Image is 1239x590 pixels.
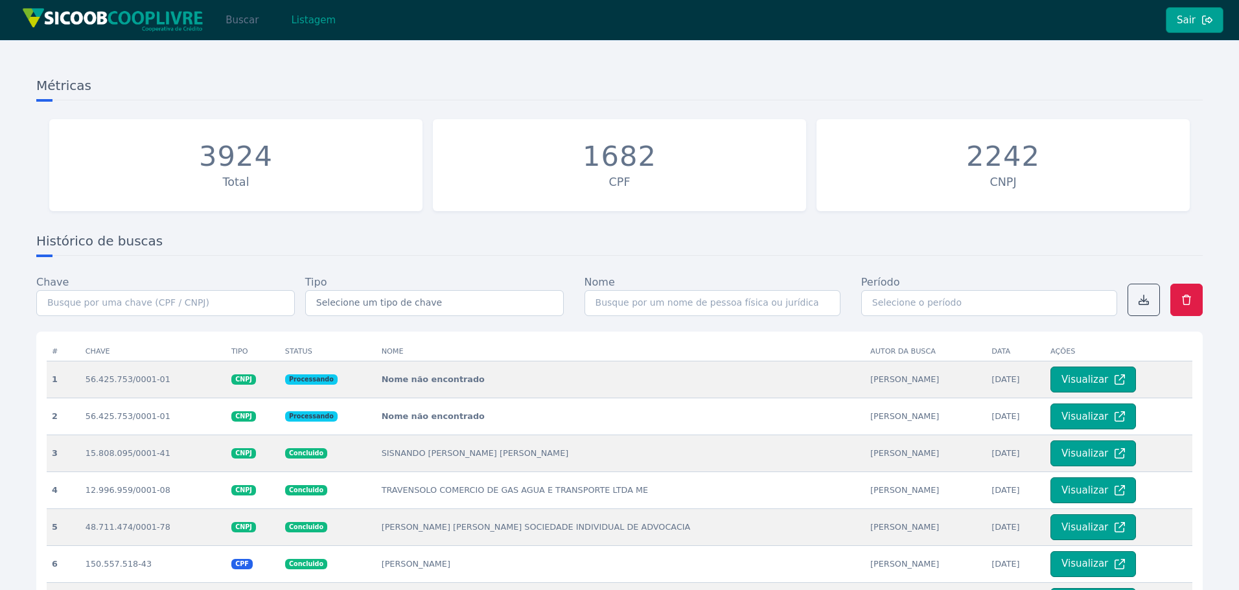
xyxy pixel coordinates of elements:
[376,545,865,582] td: [PERSON_NAME]
[583,140,656,174] div: 1682
[376,361,865,398] td: Nome não encontrado
[80,435,226,471] td: 15.808.095/0001-41
[1050,367,1136,392] button: Visualizar
[376,471,865,508] td: TRAVENSOLO COMERCIO DE GAS AGUA E TRANSPORTE LTDA ME
[56,174,416,190] div: Total
[231,411,256,422] span: CNPJ
[865,342,986,361] th: Autor da busca
[986,508,1045,545] td: [DATE]
[47,508,80,545] th: 5
[80,342,226,361] th: Chave
[986,398,1045,435] td: [DATE]
[1050,440,1136,466] button: Visualizar
[439,174,800,190] div: CPF
[966,140,1040,174] div: 2242
[823,174,1183,190] div: CNPJ
[80,361,226,398] td: 56.425.753/0001-01
[226,342,280,361] th: Tipo
[1166,7,1223,33] button: Sair
[80,398,226,435] td: 56.425.753/0001-01
[1050,514,1136,540] button: Visualizar
[865,471,986,508] td: [PERSON_NAME]
[231,374,256,385] span: CNPJ
[47,545,80,582] th: 6
[22,8,203,32] img: img/sicoob_cooplivre.png
[305,275,327,290] label: Tipo
[36,232,1203,256] h3: Histórico de buscas
[199,140,273,174] div: 3924
[1050,477,1136,503] button: Visualizar
[231,559,253,569] span: CPF
[80,545,226,582] td: 150.557.518-43
[865,545,986,582] td: [PERSON_NAME]
[285,411,338,422] span: Processando
[861,275,900,290] label: Período
[376,508,865,545] td: [PERSON_NAME] [PERSON_NAME] SOCIEDADE INDIVIDUAL DE ADVOCACIA
[986,545,1045,582] td: [DATE]
[986,471,1045,508] td: [DATE]
[861,290,1117,316] input: Selecione o período
[231,485,256,495] span: CNPJ
[280,7,347,33] button: Listagem
[36,275,69,290] label: Chave
[376,398,865,435] td: Nome não encontrado
[865,508,986,545] td: [PERSON_NAME]
[285,485,327,495] span: Concluido
[280,342,376,361] th: Status
[585,290,840,316] input: Busque por um nome de pessoa física ou jurídica
[1045,342,1192,361] th: Ações
[1050,551,1136,577] button: Visualizar
[376,435,865,471] td: SISNANDO [PERSON_NAME] [PERSON_NAME]
[986,435,1045,471] td: [DATE]
[585,275,615,290] label: Nome
[47,398,80,435] th: 2
[865,398,986,435] td: [PERSON_NAME]
[285,448,327,459] span: Concluido
[47,435,80,471] th: 3
[80,508,226,545] td: 48.711.474/0001-78
[1050,403,1136,429] button: Visualizar
[986,361,1045,398] td: [DATE]
[36,290,295,316] input: Busque por uma chave (CPF / CNPJ)
[865,435,986,471] td: [PERSON_NAME]
[986,342,1045,361] th: Data
[80,471,226,508] td: 12.996.959/0001-08
[285,374,338,385] span: Processando
[36,76,1203,100] h3: Métricas
[47,471,80,508] th: 4
[214,7,270,33] button: Buscar
[865,361,986,398] td: [PERSON_NAME]
[285,522,327,532] span: Concluido
[47,361,80,398] th: 1
[231,522,256,532] span: CNPJ
[285,559,327,569] span: Concluido
[47,342,80,361] th: #
[231,448,256,459] span: CNPJ
[376,342,865,361] th: Nome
